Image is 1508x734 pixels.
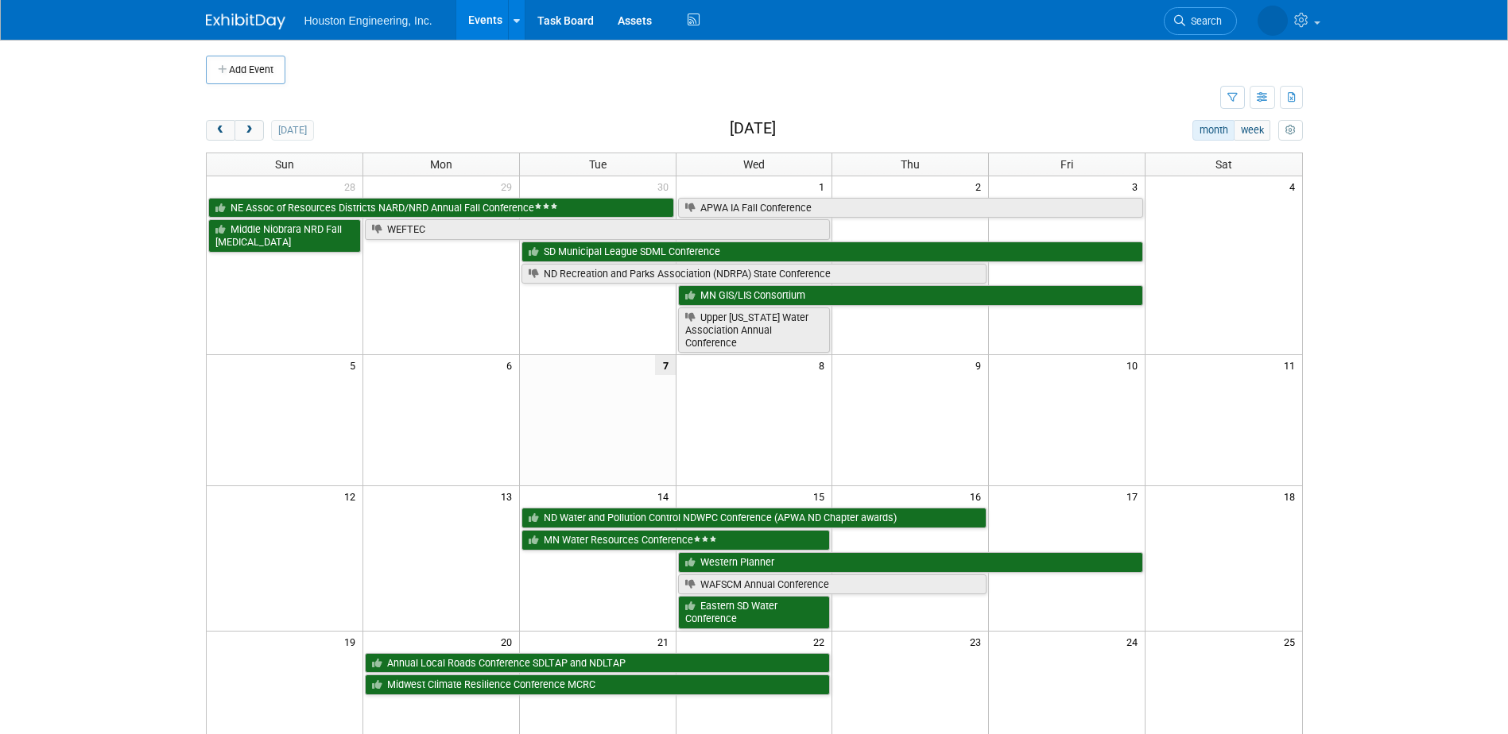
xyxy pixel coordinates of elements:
span: 13 [499,486,519,506]
span: Thu [901,158,920,171]
span: 12 [343,486,362,506]
span: 20 [499,632,519,651]
span: 28 [343,176,362,196]
span: 1 [817,176,832,196]
span: 21 [656,632,676,651]
a: WEFTEC [365,219,831,240]
button: month [1192,120,1235,141]
button: [DATE] [271,120,313,141]
i: Personalize Calendar [1285,126,1296,136]
span: 17 [1125,486,1145,506]
span: 22 [812,632,832,651]
img: Heidi Joarnt [1258,6,1288,36]
a: MN Water Resources Conference [521,530,831,550]
a: Annual Local Roads Conference SDLTAP and NDLTAP [365,653,831,674]
span: 24 [1125,632,1145,651]
a: SD Municipal League SDML Conference [521,241,1143,262]
span: 16 [968,486,988,506]
span: 23 [968,632,988,651]
span: Fri [1060,158,1073,171]
span: 18 [1282,486,1302,506]
span: 3 [1130,176,1145,196]
a: ND Water and Pollution Control NDWPC Conference (APWA ND Chapter awards) [521,508,987,528]
span: Tue [589,158,607,171]
a: WAFSCM Annual Conference [678,574,987,595]
span: 6 [505,355,519,375]
span: Wed [743,158,765,171]
a: Eastern SD Water Conference [678,596,831,628]
a: ND Recreation and Parks Association (NDRPA) State Conference [521,264,987,284]
button: prev [206,120,235,141]
a: Middle Niobrara NRD Fall [MEDICAL_DATA] [208,219,361,252]
span: 19 [343,632,362,651]
a: Midwest Climate Resilience Conference MCRC [365,674,831,695]
span: 4 [1288,176,1302,196]
span: 5 [348,355,362,375]
span: 15 [812,486,832,506]
h2: [DATE] [730,120,776,137]
button: myCustomButton [1278,120,1302,141]
span: 30 [656,176,676,196]
button: next [235,120,264,141]
span: Search [1185,15,1222,27]
button: week [1234,120,1270,141]
span: 8 [817,355,832,375]
button: Add Event [206,56,285,84]
img: ExhibitDay [206,14,285,29]
a: Upper [US_STATE] Water Association Annual Conference [678,307,831,353]
a: APWA IA Fall Conference [678,198,1144,218]
span: 2 [974,176,988,196]
span: 25 [1282,632,1302,651]
a: MN GIS/LIS Consortium [678,285,1144,306]
a: Western Planner [678,552,1144,573]
span: 11 [1282,355,1302,375]
span: 9 [974,355,988,375]
span: 10 [1125,355,1145,375]
span: 7 [655,355,676,375]
span: Sun [275,158,294,171]
a: Search [1164,7,1237,35]
span: Houston Engineering, Inc. [304,14,432,27]
a: NE Assoc of Resources Districts NARD/NRD Annual Fall Conference [208,198,674,218]
span: Mon [430,158,452,171]
span: 29 [499,176,519,196]
span: 14 [656,486,676,506]
span: Sat [1215,158,1232,171]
